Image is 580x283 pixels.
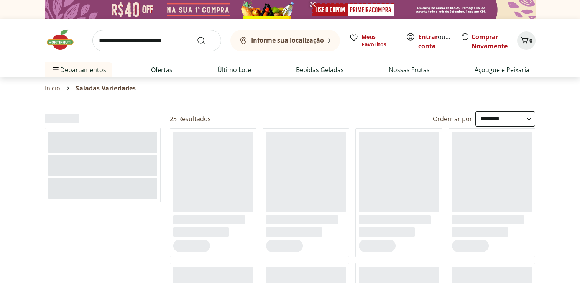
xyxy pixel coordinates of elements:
a: Criar conta [418,33,460,50]
a: Ofertas [151,65,173,74]
label: Ordernar por [433,115,473,123]
a: Nossas Frutas [389,65,430,74]
span: Departamentos [51,61,106,79]
span: ou [418,32,452,51]
button: Submit Search [197,36,215,45]
a: Meus Favoritos [349,33,397,48]
b: Informe sua localização [251,36,324,44]
a: Bebidas Geladas [296,65,344,74]
a: Açougue e Peixaria [475,65,529,74]
input: search [92,30,221,51]
button: Carrinho [517,31,536,50]
span: 0 [529,37,532,44]
h2: 23 Resultados [170,115,211,123]
a: Comprar Novamente [472,33,508,50]
span: Meus Favoritos [361,33,397,48]
a: Último Lote [217,65,251,74]
a: Início [45,85,61,92]
button: Menu [51,61,60,79]
span: Saladas Variedades [76,85,136,92]
button: Informe sua localização [230,30,340,51]
img: Hortifruti [45,28,83,51]
a: Entrar [418,33,438,41]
